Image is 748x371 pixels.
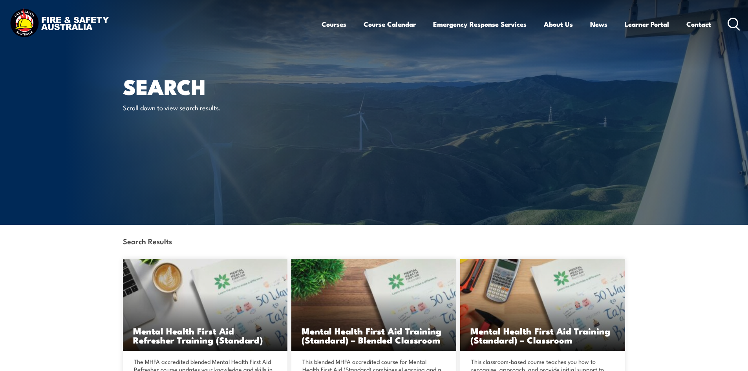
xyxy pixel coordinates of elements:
h3: Mental Health First Aid Training (Standard) – Classroom [470,326,615,344]
a: About Us [544,14,573,35]
h3: Mental Health First Aid Training (Standard) – Blended Classroom [302,326,446,344]
p: Scroll down to view search results. [123,103,266,112]
a: News [590,14,607,35]
strong: Search Results [123,236,172,246]
h1: Search [123,77,317,95]
h3: Mental Health First Aid Refresher Training (Standard) [133,326,278,344]
a: Courses [322,14,346,35]
a: Emergency Response Services [433,14,527,35]
a: Learner Portal [625,14,669,35]
a: Mental Health First Aid Refresher Training (Standard) [123,259,288,351]
img: Mental Health First Aid Training (Standard) – Classroom [460,259,625,351]
a: Contact [686,14,711,35]
img: Mental Health First Aid Training (Standard) – Blended Classroom [291,259,456,351]
a: Course Calendar [364,14,416,35]
img: Mental Health First Aid Refresher (Standard) TRAINING (1) [123,259,288,351]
